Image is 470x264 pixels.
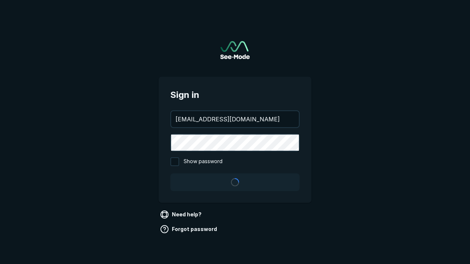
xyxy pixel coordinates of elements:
input: your@email.com [171,111,299,127]
span: Sign in [170,88,300,102]
span: Show password [184,157,223,166]
a: Need help? [159,209,205,220]
a: Go to sign in [220,41,250,59]
img: See-Mode Logo [220,41,250,59]
a: Forgot password [159,223,220,235]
